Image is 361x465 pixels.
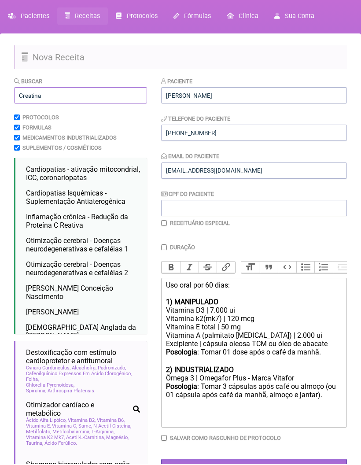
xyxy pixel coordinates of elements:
[14,46,347,70] h2: Nova Receita
[22,115,59,122] label: Protocolos
[296,262,315,274] button: Bullets
[26,324,136,341] span: [DEMOGRAPHIC_DATA] Anglada da [PERSON_NAME]
[217,262,235,274] button: Link
[26,441,43,447] span: Taurina
[219,8,266,26] a: Clínica
[21,13,49,21] span: Pacientes
[26,261,128,278] span: Otimização cerebral - Doenças neurodegenerativas e cefaléias 2
[22,145,102,152] label: Suplementos / Cosméticos
[93,424,131,430] span: N-Acetil Cisteína
[108,8,165,26] a: Protocolos
[166,349,197,357] strong: Posologia
[162,262,180,274] button: Bold
[166,383,197,391] strong: Posologia
[22,125,52,132] label: Formulas
[241,262,260,274] button: Heading
[166,332,342,349] div: Vitamina A (palmitato [MEDICAL_DATA]) | 2.000 ui Excipiente | cápsula oleosa TCM ou óleo de abacate
[68,418,96,424] span: Vitamina B2
[266,8,322,26] a: Sua Conta
[78,424,92,430] span: Same
[166,315,342,324] div: Vitamina k2(mk7) | 120 mcg
[170,435,281,442] label: Salvar como rascunho de Protocolo
[166,349,342,375] div: : Tomar 01 dose após o café da manhã. ㅤ
[26,424,51,430] span: Vitamina E
[57,8,108,26] a: Receitas
[278,262,296,274] button: Code
[161,154,219,160] label: Email do Paciente
[26,430,51,435] span: Metilfolato
[97,418,125,424] span: Vitamina B6
[260,262,278,274] button: Quote
[26,366,126,372] span: Cynara Cardunculus, Alcachofra, Padronizado
[22,135,117,142] label: Medicamentos Industrializados
[199,262,217,274] button: Strikethrough
[166,383,342,425] div: : Tomar 3 cápsulas após café ou almoço (ou 01 cápsula após café da manhã, almoço e jantar).
[92,430,114,435] span: L-Arginina
[52,424,77,430] span: Vitamina C
[26,372,140,383] span: Cafeoilquínico Expressos Em Ácido Clorogênico, Folha
[166,366,234,375] strong: 2) INDUSTRIALIZADO
[26,435,65,441] span: Vitamina K2 Mk7
[26,166,140,183] span: Cardiopatias - ativação mitocondrial, ICC, coronariopatas
[26,349,140,366] span: Destoxificação com estímulo cardioprotetor e antitumoral
[161,116,230,123] label: Telefone do Paciente
[26,214,128,230] span: Inflamação crônica - Redução da Proteína C Reativa
[26,237,128,254] span: Otimização cerebral - Doenças neurodegenerativas e cefaléias 1
[127,13,158,21] span: Protocolos
[44,441,77,447] span: Ácido Ferúlico
[166,299,218,307] strong: 1) MANIPULADO
[26,190,125,207] span: Cardiopatias Isquêmicas - Suplementação Antiaterogênica
[75,13,100,21] span: Receitas
[180,262,199,274] button: Italic
[314,262,333,274] button: Numbers
[166,307,342,315] div: Vitamina D3 | 7.000 ui
[26,285,113,302] span: [PERSON_NAME] Conceição Nascimento
[26,418,66,424] span: Ácido Alfa Lipóico
[239,13,258,21] span: Clínica
[26,402,129,418] span: Otimizador cardíaco e metabólico
[285,13,314,21] span: Sua Conta
[14,79,42,85] label: Buscar
[333,262,351,274] button: Decrease Level
[184,13,211,21] span: Fórmulas
[14,88,147,104] input: exemplo: emagrecimento, ansiedade
[161,192,214,198] label: CPF do Paciente
[166,8,219,26] a: Fórmulas
[26,309,79,317] span: [PERSON_NAME]
[161,79,192,85] label: Paciente
[166,324,342,332] div: Vitamina E total | 50 mg
[106,435,129,441] span: Magnésio
[52,430,90,435] span: Metilcobalamina
[26,383,74,389] span: Chlorella Pyrenoidosa
[166,375,342,383] div: Ômega 3 | Omegafor Plus - Marca Vitafor
[26,389,96,395] span: Spirulina, Arthrospira Platensis
[170,221,230,227] label: Receituário Especial
[66,435,105,441] span: Acetil-L-Carnitina
[166,282,342,307] div: Uso oral por 60 dias:
[170,245,195,251] label: Duração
